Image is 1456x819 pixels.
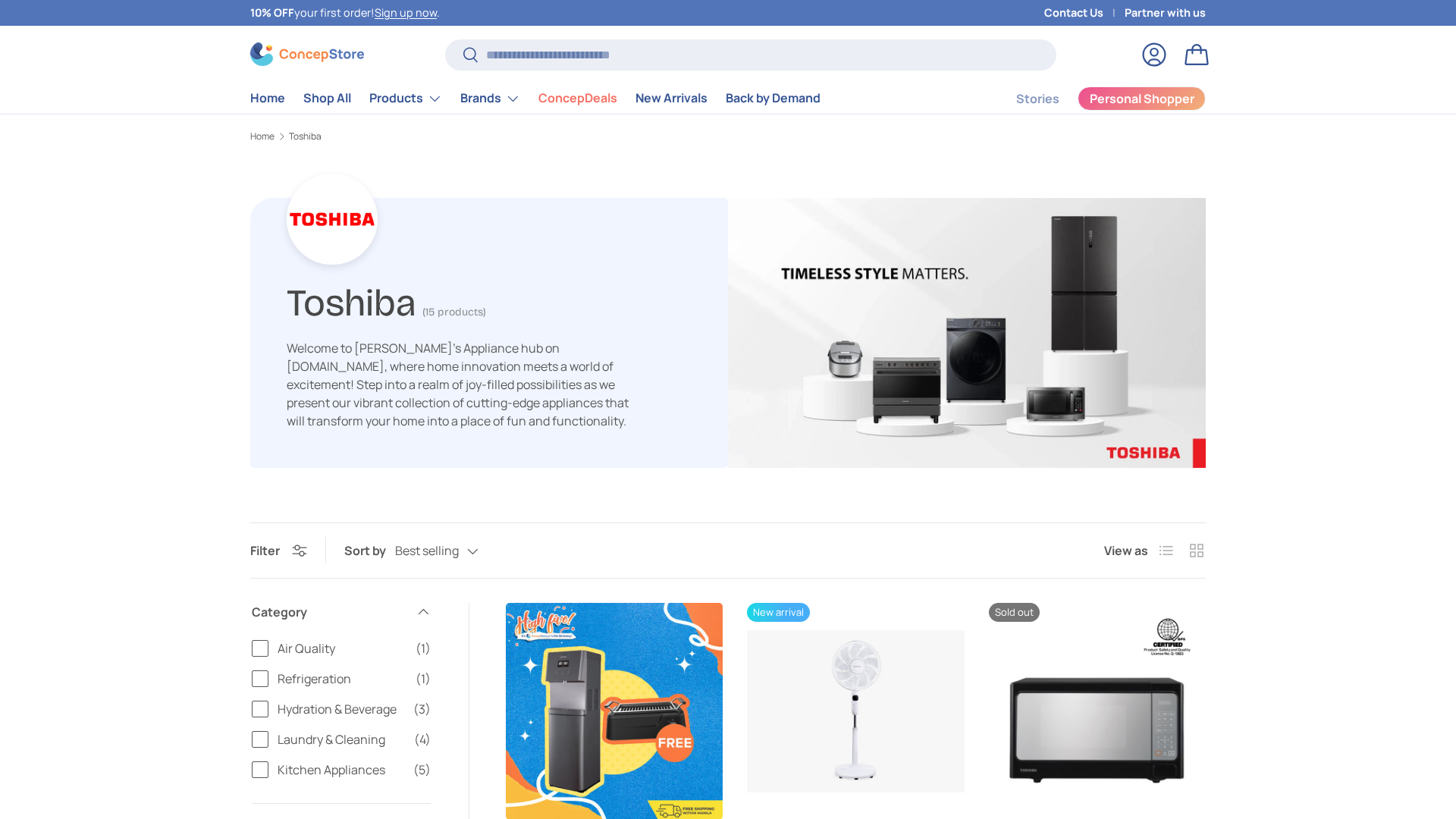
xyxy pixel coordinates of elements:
[1104,541,1148,560] span: View as
[360,83,451,114] summary: Products
[250,83,821,114] nav: Primary
[250,542,280,559] span: Filter
[369,83,442,114] a: Products
[1125,5,1206,21] a: Partner with us
[278,761,404,779] span: Kitchen Appliances
[728,198,1206,468] img: Toshiba
[289,132,322,141] a: Toshiba
[250,132,275,141] a: Home
[726,83,821,113] a: Back by Demand
[1044,5,1125,21] a: Contact Us
[278,670,406,688] span: Refrigeration
[252,603,406,621] span: Category
[250,130,1206,143] nav: Breadcrumbs
[287,339,643,430] p: Welcome to [PERSON_NAME]'s Appliance hub on [DOMAIN_NAME], where home innovation meets a world of...
[395,544,459,558] span: Best selling
[395,538,509,564] button: Best selling
[413,761,431,779] span: (5)
[1078,86,1206,111] a: Personal Shopper
[416,639,431,657] span: (1)
[422,306,486,318] span: (15 products)
[278,730,405,748] span: Laundry & Cleaning
[989,603,1040,622] span: Sold out
[980,83,1206,114] nav: Secondary
[252,585,431,639] summary: Category
[344,541,395,560] label: Sort by
[250,542,307,559] button: Filter
[413,700,431,718] span: (3)
[287,275,416,325] h1: Toshiba
[303,83,351,113] a: Shop All
[250,5,294,20] strong: 10% OFF
[1090,93,1194,105] span: Personal Shopper
[278,700,404,718] span: Hydration & Beverage
[414,730,431,748] span: (4)
[635,83,708,113] a: New Arrivals
[416,670,431,688] span: (1)
[1016,84,1059,114] a: Stories
[460,83,520,114] a: Brands
[375,5,437,20] a: Sign up now
[250,5,440,21] p: your first order! .
[538,83,617,113] a: ConcepDeals
[451,83,529,114] summary: Brands
[747,603,810,622] span: New arrival
[250,42,364,66] img: ConcepStore
[278,639,406,657] span: Air Quality
[250,83,285,113] a: Home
